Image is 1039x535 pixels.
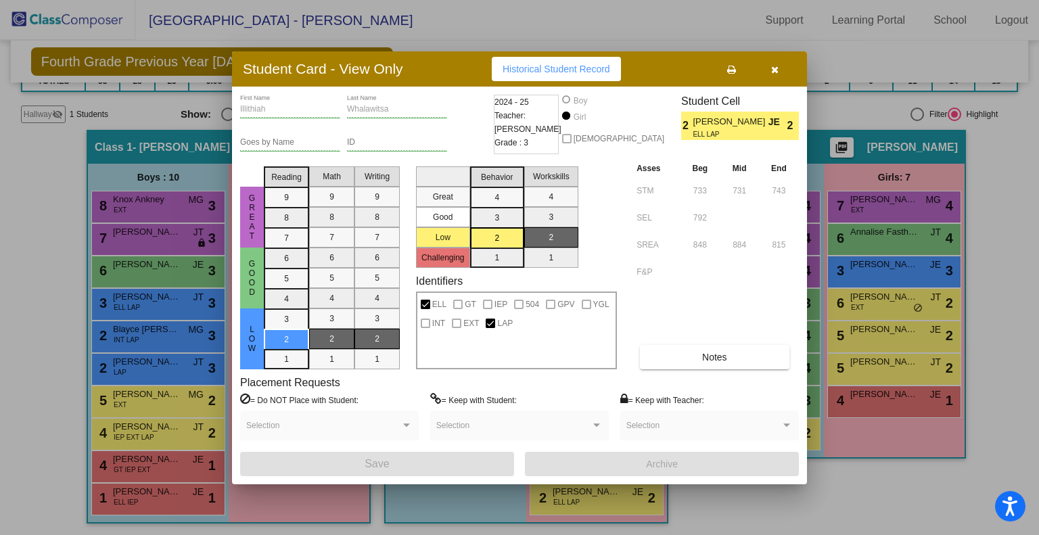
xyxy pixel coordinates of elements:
span: LAP [497,315,513,331]
span: ELL [432,296,446,312]
button: Archive [525,452,799,476]
th: Asses [633,161,680,176]
div: Boy [573,95,588,107]
h3: Student Cell [681,95,799,108]
span: [PERSON_NAME] [693,115,768,129]
h3: Student Card - View Only [243,60,403,77]
span: Great [246,193,258,241]
span: Save [365,458,389,469]
span: Notes [702,352,727,363]
span: 2024 - 25 [494,95,529,109]
span: Low [246,325,258,353]
th: Beg [680,161,720,176]
span: 2 [787,118,799,134]
button: Save [240,452,514,476]
input: assessment [637,262,676,282]
span: 504 [526,296,539,312]
input: assessment [637,235,676,255]
span: GPV [557,296,574,312]
button: Notes [640,345,789,369]
span: Teacher: [PERSON_NAME] [494,109,561,136]
span: Historical Student Record [503,64,610,74]
span: INT [432,315,445,331]
span: Grade : 3 [494,136,528,149]
span: IEP [494,296,507,312]
span: Good [246,259,258,297]
div: Girl [573,111,586,123]
label: = Keep with Teacher: [620,393,704,406]
input: assessment [637,208,676,228]
span: YGL [593,296,609,312]
input: assessment [637,181,676,201]
th: Mid [720,161,759,176]
label: = Keep with Student: [430,393,517,406]
label: = Do NOT Place with Student: [240,393,359,406]
span: GT [465,296,476,312]
span: EXT [463,315,479,331]
label: Placement Requests [240,376,340,389]
span: JE [768,115,787,129]
span: 2 [681,118,693,134]
button: Historical Student Record [492,57,621,81]
span: [DEMOGRAPHIC_DATA] [574,131,664,147]
th: End [759,161,799,176]
span: Archive [646,459,678,469]
span: ELL LAP [693,129,758,139]
input: goes by name [240,138,340,147]
label: Identifiers [416,275,463,287]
